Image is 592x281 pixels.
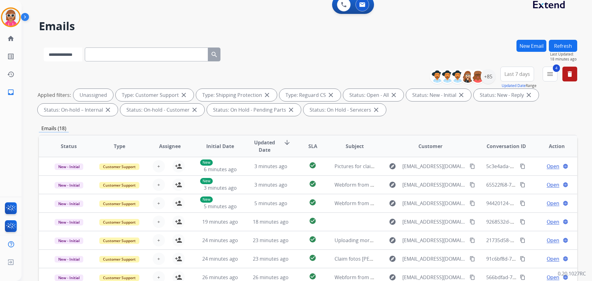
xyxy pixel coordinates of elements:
[327,91,335,99] mat-icon: close
[254,163,287,170] span: 3 minutes ago
[486,200,578,207] span: 94420124-529f-4f8a-8001-32451fed405b
[175,200,182,207] mat-icon: person_add
[175,181,182,188] mat-icon: person_add
[389,255,396,262] mat-icon: explore
[389,237,396,244] mat-icon: explore
[563,182,568,188] mat-icon: language
[335,181,474,188] span: Webform from [EMAIL_ADDRESS][DOMAIN_NAME] on [DATE]
[504,73,530,75] span: Last 7 days
[402,274,466,281] span: [EMAIL_ADDRESS][DOMAIN_NAME]
[153,216,165,228] button: +
[39,125,69,132] p: Emails (18)
[481,69,495,84] div: +85
[157,200,160,207] span: +
[309,162,316,169] mat-icon: check_circle
[470,275,475,280] mat-icon: content_copy
[251,139,279,154] span: Updated Date
[502,83,536,88] span: Range
[520,200,525,206] mat-icon: content_copy
[73,89,113,101] div: Unassigned
[99,182,139,188] span: Customer Support
[486,255,578,262] span: 91c6bf8d-7f0b-414e-b3d2-168f95fe8ea0
[196,89,277,101] div: Type: Shipping Protection
[390,91,397,99] mat-icon: close
[474,89,539,101] div: Status: New - Reply
[389,181,396,188] mat-icon: explore
[486,237,583,244] span: 21735d58-5ee5-49b7-b77a-b8585b2e89bb
[279,89,341,101] div: Type: Reguard CS
[470,182,475,188] mat-icon: content_copy
[99,200,139,207] span: Customer Support
[549,40,577,52] button: Refresh
[114,143,125,150] span: Type
[99,256,139,262] span: Customer Support
[389,274,396,281] mat-icon: explore
[55,163,83,170] span: New - Initial
[175,218,182,225] mat-icon: person_add
[61,143,77,150] span: Status
[309,180,316,188] mat-icon: check_circle
[55,275,83,281] span: New - Initial
[527,135,577,157] th: Action
[402,237,466,244] span: [EMAIL_ADDRESS][DOMAIN_NAME]
[287,106,295,114] mat-icon: close
[486,274,582,281] span: 566bdfad-7143-4e45-b06d-43d086b0e44c
[470,238,475,243] mat-icon: content_copy
[253,237,289,244] span: 23 minutes ago
[175,237,182,244] mat-icon: person_add
[153,179,165,191] button: +
[520,163,525,169] mat-icon: content_copy
[253,255,289,262] span: 23 minutes ago
[520,238,525,243] mat-icon: content_copy
[520,219,525,225] mat-icon: content_copy
[516,40,546,52] button: New Email
[547,237,559,244] span: Open
[2,9,19,26] img: avatar
[309,199,316,206] mat-icon: check_circle
[402,181,466,188] span: [EMAIL_ADDRESS][DOMAIN_NAME]
[547,163,559,170] span: Open
[406,89,471,101] div: Status: New - Initial
[308,143,317,150] span: SLA
[254,181,287,188] span: 3 minutes ago
[563,219,568,225] mat-icon: language
[153,253,165,265] button: +
[253,274,289,281] span: 26 minutes ago
[543,67,557,81] button: 4
[157,163,160,170] span: +
[55,238,83,244] span: New - Initial
[202,218,238,225] span: 19 minutes ago
[99,163,139,170] span: Customer Support
[309,254,316,262] mat-icon: check_circle
[547,255,559,262] span: Open
[206,143,234,150] span: Initial Date
[500,67,534,81] button: Last 7 days
[335,200,474,207] span: Webform from [EMAIL_ADDRESS][DOMAIN_NAME] on [DATE]
[175,255,182,262] mat-icon: person_add
[153,160,165,172] button: +
[55,200,83,207] span: New - Initial
[402,163,466,170] span: [EMAIL_ADDRESS][DOMAIN_NAME]
[487,143,526,150] span: Conversation ID
[470,163,475,169] mat-icon: content_copy
[309,217,316,225] mat-icon: check_circle
[470,200,475,206] mat-icon: content_copy
[7,89,14,96] mat-icon: inbox
[547,218,559,225] span: Open
[120,104,204,116] div: Status: On-hold - Customer
[204,166,237,173] span: 6 minutes ago
[335,237,420,244] span: Uploading more photos for my claim
[153,197,165,209] button: +
[547,200,559,207] span: Open
[180,91,187,99] mat-icon: close
[153,234,165,246] button: +
[254,200,287,207] span: 5 minutes ago
[547,181,559,188] span: Open
[486,181,577,188] span: 65522f68-75f7-46ec-9f8a-06042c586821
[486,218,581,225] span: 9268532d-1e02-4f07-a643-b9ee24e94097
[550,57,577,62] span: 18 minutes ago
[7,71,14,78] mat-icon: history
[39,20,577,32] h2: Emails
[55,256,83,262] span: New - Initial
[563,238,568,243] mat-icon: language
